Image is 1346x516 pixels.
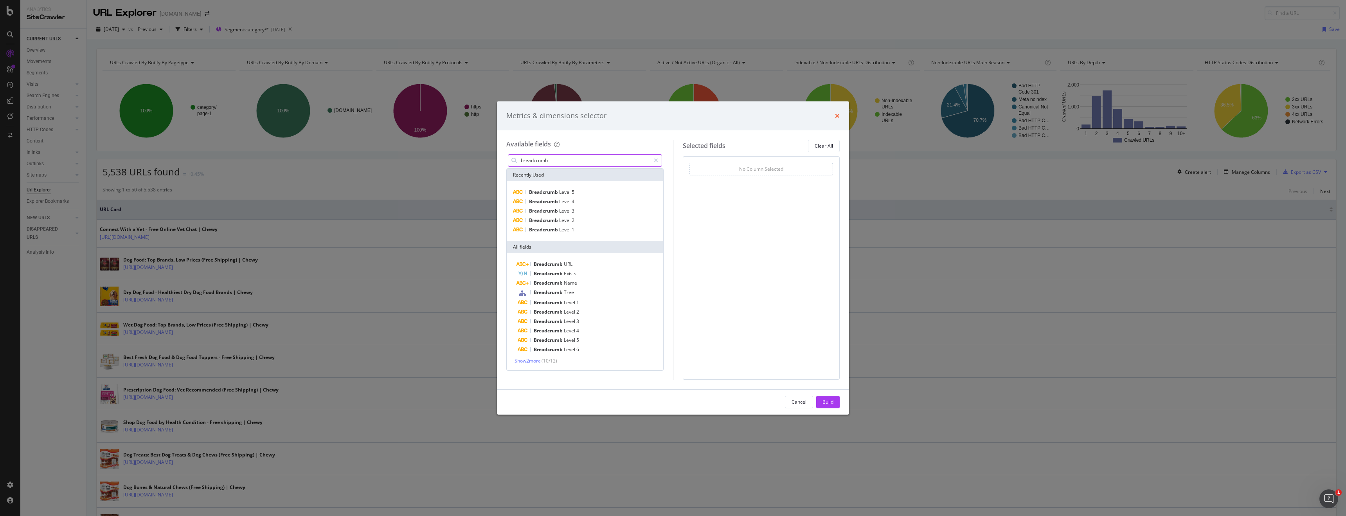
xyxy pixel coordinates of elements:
[497,101,849,415] div: modal
[822,399,833,405] div: Build
[572,189,574,195] span: 5
[564,270,576,277] span: Exists
[564,280,577,286] span: Name
[529,189,559,195] span: Breadcrumb
[576,327,579,334] span: 4
[534,309,564,315] span: Breadcrumb
[576,318,579,325] span: 3
[572,226,574,233] span: 1
[1319,489,1338,508] iframe: Intercom live chat
[559,189,572,195] span: Level
[534,270,564,277] span: Breadcrumb
[506,111,606,121] div: Metrics & dimensions selector
[792,399,806,405] div: Cancel
[542,357,557,364] span: ( 10 / 12 )
[816,396,840,408] button: Build
[576,346,579,353] span: 6
[576,299,579,306] span: 1
[534,318,564,325] span: Breadcrumb
[564,289,574,296] span: Tree
[534,299,564,306] span: Breadcrumb
[534,337,564,343] span: Breadcrumb
[534,289,564,296] span: Breadcrumb
[572,217,574,224] span: 2
[529,198,559,205] span: Breadcrumb
[572,198,574,205] span: 4
[559,217,572,224] span: Level
[683,141,725,150] div: Selected fields
[515,357,541,364] span: Show 2 more
[534,327,564,334] span: Breadcrumb
[785,396,813,408] button: Cancel
[507,241,663,253] div: All fields
[534,346,564,353] span: Breadcrumb
[534,261,564,267] span: Breadcrumb
[808,140,840,152] button: Clear All
[564,318,576,325] span: Level
[572,207,574,214] span: 3
[576,309,579,315] span: 2
[534,280,564,286] span: Breadcrumb
[529,207,559,214] span: Breadcrumb
[564,309,576,315] span: Level
[559,207,572,214] span: Level
[564,327,576,334] span: Level
[564,299,576,306] span: Level
[564,337,576,343] span: Level
[815,143,833,149] div: Clear All
[520,155,650,166] input: Search by field name
[559,226,572,233] span: Level
[507,169,663,181] div: Recently Used
[564,346,576,353] span: Level
[506,140,551,148] div: Available fields
[529,217,559,224] span: Breadcrumb
[835,111,840,121] div: times
[564,261,572,267] span: URL
[529,226,559,233] span: Breadcrumb
[576,337,579,343] span: 5
[559,198,572,205] span: Level
[739,166,783,172] div: No Column Selected
[1335,489,1342,496] span: 1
